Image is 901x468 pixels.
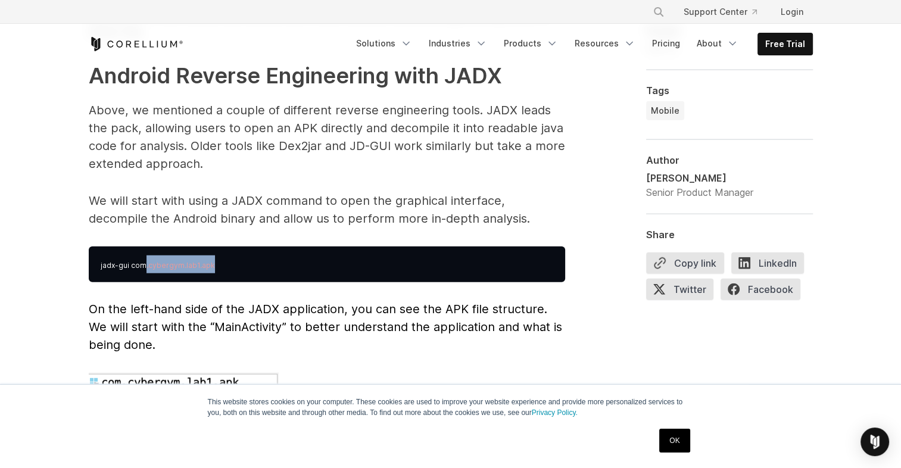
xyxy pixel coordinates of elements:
a: OK [659,429,690,453]
span: Twitter [646,278,713,299]
strong: Android Reverse Engineering with JADX [89,63,502,89]
p: We will start with using a JADX command to open the graphical interface, decompile the Android bi... [89,192,565,227]
a: Twitter [646,278,721,304]
span: Mobile [651,104,679,116]
span: .cybergym.lab1.apk [146,261,215,270]
a: Support Center [674,1,766,23]
span: LinkedIn [731,252,804,273]
span: Facebook [721,278,800,299]
div: Senior Product Manager [646,185,753,199]
p: Above, we mentioned a couple of different reverse engineering tools. JADX leads the pack, allowin... [89,101,565,173]
button: Copy link [646,252,724,273]
a: Mobile [646,101,684,120]
a: Facebook [721,278,808,304]
a: Login [771,1,813,23]
a: Corellium Home [89,37,183,51]
p: This website stores cookies on your computer. These cookies are used to improve your website expe... [208,397,694,418]
div: Author [646,154,813,166]
a: Solutions [349,33,419,54]
a: About [690,33,746,54]
span: jadx-gui com [101,261,146,270]
div: Share [646,228,813,240]
a: Free Trial [758,33,812,55]
div: Tags [646,84,813,96]
div: [PERSON_NAME] [646,170,753,185]
a: Industries [422,33,494,54]
span: On the left-hand side of the JADX application, you can see the APK file structure. We will start ... [89,302,562,352]
a: Privacy Policy. [532,408,578,417]
a: Pricing [645,33,687,54]
a: Resources [568,33,643,54]
div: Navigation Menu [349,33,813,55]
button: Search [648,1,669,23]
div: Navigation Menu [638,1,813,23]
a: LinkedIn [731,252,811,278]
div: Open Intercom Messenger [861,428,889,456]
a: Products [497,33,565,54]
